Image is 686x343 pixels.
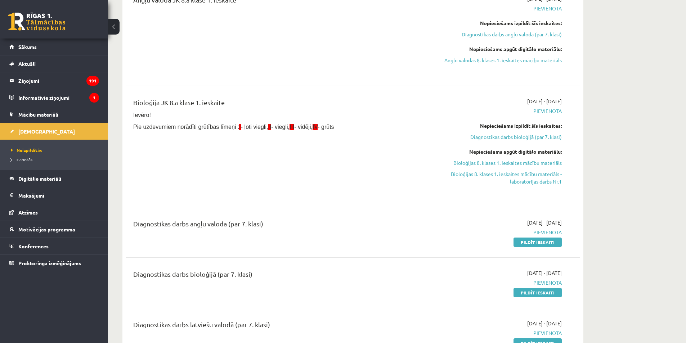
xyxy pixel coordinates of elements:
a: Mācību materiāli [9,106,99,123]
span: [DATE] - [DATE] [527,269,562,277]
span: Neizpildītās [11,147,42,153]
a: Rīgas 1. Tālmācības vidusskola [8,13,66,31]
a: Informatīvie ziņojumi1 [9,89,99,106]
span: Pievienota [426,5,562,12]
span: IV [313,124,318,130]
div: Diagnostikas darbs bioloģijā (par 7. klasi) [133,269,415,283]
span: [DEMOGRAPHIC_DATA] [18,128,75,135]
span: Konferences [18,243,49,249]
a: Aktuāli [9,55,99,72]
div: Nepieciešams apgūt digitālo materiālu: [426,45,562,53]
span: III [290,124,294,130]
span: [DATE] - [DATE] [527,320,562,327]
span: Pievienota [426,279,562,286]
a: Bioloģijas 8. klases 1. ieskaites mācību materiāls [426,159,562,167]
legend: Ziņojumi [18,72,99,89]
span: Izlabotās [11,157,32,162]
a: Digitālie materiāli [9,170,99,187]
a: Angļu valodas 8. klases 1. ieskaites mācību materiāls [426,57,562,64]
a: [DEMOGRAPHIC_DATA] [9,123,99,140]
a: Konferences [9,238,99,254]
i: 191 [86,76,99,86]
span: Motivācijas programma [18,226,75,233]
div: Bioloģija JK 8.a klase 1. ieskaite [133,98,415,111]
legend: Maksājumi [18,187,99,204]
a: Ziņojumi191 [9,72,99,89]
a: Neizpildītās [11,147,101,153]
span: [DATE] - [DATE] [527,219,562,226]
a: Atzīmes [9,204,99,221]
a: Bioloģijas 8. klases 1. ieskaites mācību materiāls - laboratorijas darbs Nr.1 [426,170,562,185]
a: Diagnostikas darbs bioloģijā (par 7. klasi) [426,133,562,141]
span: I [239,124,241,130]
div: Diagnostikas darbs latviešu valodā (par 7. klasi) [133,320,415,333]
div: Nepieciešams apgūt digitālo materiālu: [426,148,562,155]
span: Mācību materiāli [18,111,58,118]
i: 1 [89,93,99,103]
span: Pievienota [426,229,562,236]
a: Pildīt ieskaiti [514,288,562,297]
a: Sākums [9,39,99,55]
a: Pildīt ieskaiti [514,238,562,247]
span: Pie uzdevumiem norādīti grūtības līmeņi : - ļoti viegli, - viegli, - vidēji, - grūts [133,124,334,130]
div: Nepieciešams izpildīt šīs ieskaites: [426,122,562,130]
div: Nepieciešams izpildīt šīs ieskaites: [426,19,562,27]
legend: Informatīvie ziņojumi [18,89,99,106]
span: Digitālie materiāli [18,175,61,182]
a: Motivācijas programma [9,221,99,238]
span: Aktuāli [18,60,36,67]
a: Proktoringa izmēģinājums [9,255,99,271]
span: II [268,124,271,130]
a: Maksājumi [9,187,99,204]
span: Atzīmes [18,209,38,216]
span: Pievienota [426,107,562,115]
span: Sākums [18,44,37,50]
span: [DATE] - [DATE] [527,98,562,105]
a: Diagnostikas darbs angļu valodā (par 7. klasi) [426,31,562,38]
div: Diagnostikas darbs angļu valodā (par 7. klasi) [133,219,415,232]
span: Proktoringa izmēģinājums [18,260,81,266]
span: Pievienota [426,329,562,337]
a: Izlabotās [11,156,101,163]
span: Ievēro! [133,112,151,118]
